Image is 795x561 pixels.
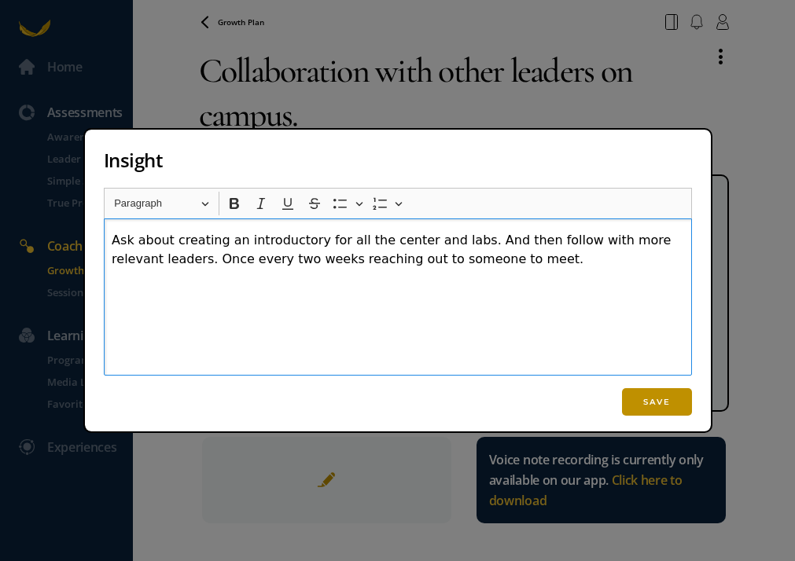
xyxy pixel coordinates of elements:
span: Insight [104,147,164,173]
div: Editor toolbar [104,188,692,218]
p: Ask about creating an introductory for all the center and labs. And then follow with more relevan... [112,231,683,269]
button: Save [622,388,692,416]
button: Paragraph [107,192,215,216]
span: Paragraph [114,194,196,213]
div: Rich Text Editor, main [104,218,692,376]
